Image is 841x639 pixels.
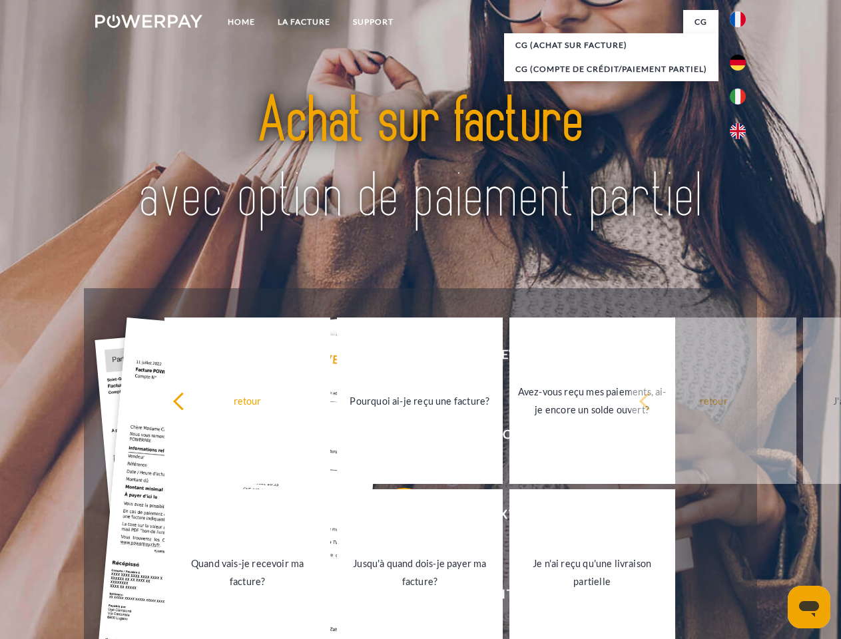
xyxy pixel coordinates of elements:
[172,554,322,590] div: Quand vais-je recevoir ma facture?
[95,15,202,28] img: logo-powerpay-white.svg
[639,391,788,409] div: retour
[509,318,675,484] a: Avez-vous reçu mes paiements, ai-je encore un solde ouvert?
[504,33,718,57] a: CG (achat sur facture)
[730,11,746,27] img: fr
[517,383,667,419] div: Avez-vous reçu mes paiements, ai-je encore un solde ouvert?
[730,55,746,71] img: de
[172,391,322,409] div: retour
[342,10,405,34] a: Support
[127,64,714,255] img: title-powerpay_fr.svg
[266,10,342,34] a: LA FACTURE
[216,10,266,34] a: Home
[517,554,667,590] div: Je n'ai reçu qu'une livraison partielle
[730,123,746,139] img: en
[345,554,495,590] div: Jusqu'à quand dois-je payer ma facture?
[730,89,746,105] img: it
[683,10,718,34] a: CG
[504,57,718,81] a: CG (Compte de crédit/paiement partiel)
[788,586,830,628] iframe: Bouton de lancement de la fenêtre de messagerie
[345,391,495,409] div: Pourquoi ai-je reçu une facture?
